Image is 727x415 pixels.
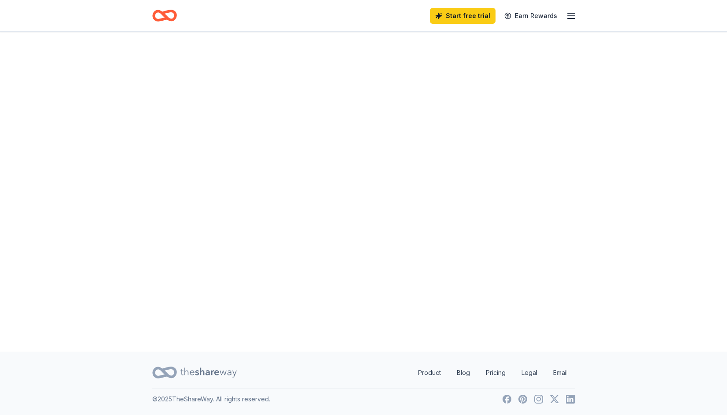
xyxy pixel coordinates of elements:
a: Product [411,364,448,382]
nav: quick links [411,364,575,382]
a: Start free trial [430,8,496,24]
a: Home [152,5,177,26]
a: Email [546,364,575,382]
a: Blog [450,364,477,382]
p: © 2025 TheShareWay. All rights reserved. [152,394,270,404]
a: Legal [514,364,544,382]
a: Pricing [479,364,513,382]
a: Earn Rewards [499,8,562,24]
